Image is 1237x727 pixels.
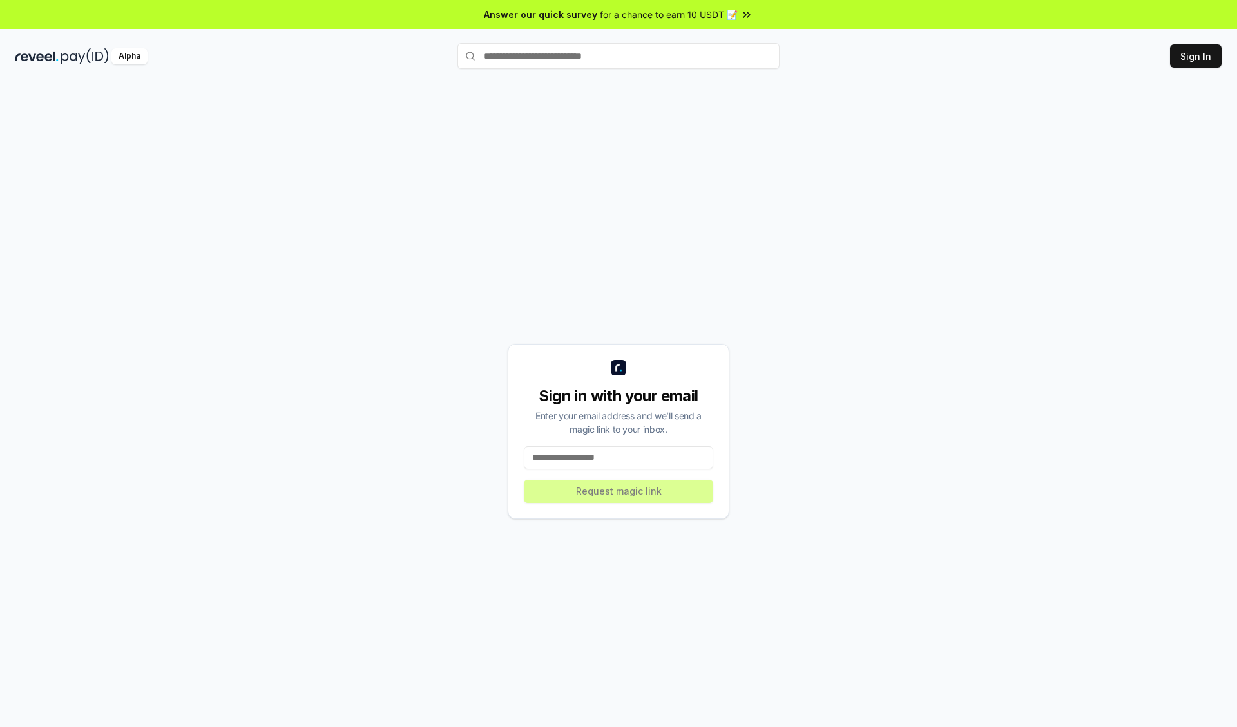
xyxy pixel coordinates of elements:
div: Sign in with your email [524,386,713,406]
button: Sign In [1170,44,1222,68]
span: for a chance to earn 10 USDT 📝 [600,8,738,21]
div: Alpha [111,48,148,64]
img: reveel_dark [15,48,59,64]
img: logo_small [611,360,626,375]
div: Enter your email address and we’ll send a magic link to your inbox. [524,409,713,436]
img: pay_id [61,48,109,64]
span: Answer our quick survey [484,8,597,21]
